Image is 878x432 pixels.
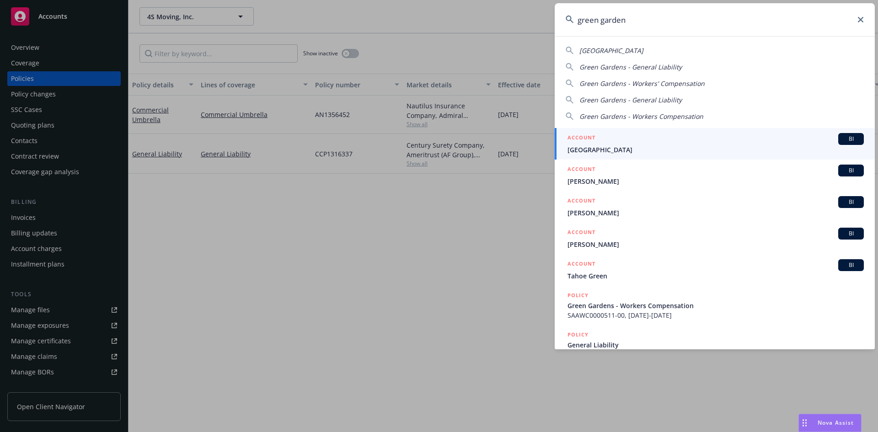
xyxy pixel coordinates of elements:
[842,261,860,269] span: BI
[555,325,875,364] a: POLICYGeneral Liability
[567,208,864,218] span: [PERSON_NAME]
[555,191,875,223] a: ACCOUNTBI[PERSON_NAME]
[567,310,864,320] span: SAAWC0000511-00, [DATE]-[DATE]
[842,166,860,175] span: BI
[842,135,860,143] span: BI
[555,3,875,36] input: Search...
[579,46,643,55] span: [GEOGRAPHIC_DATA]
[579,79,705,88] span: Green Gardens - Workers' Compensation
[567,271,864,281] span: Tahoe Green
[567,176,864,186] span: [PERSON_NAME]
[798,414,862,432] button: Nova Assist
[567,145,864,155] span: [GEOGRAPHIC_DATA]
[842,229,860,238] span: BI
[567,228,595,239] h5: ACCOUNT
[567,259,595,270] h5: ACCOUNT
[567,133,595,144] h5: ACCOUNT
[555,254,875,286] a: ACCOUNTBITahoe Green
[567,330,589,339] h5: POLICY
[579,96,682,104] span: Green Gardens - General Liability
[818,419,854,427] span: Nova Assist
[799,414,810,432] div: Drag to move
[555,160,875,191] a: ACCOUNTBI[PERSON_NAME]
[555,128,875,160] a: ACCOUNTBI[GEOGRAPHIC_DATA]
[579,63,682,71] span: Green Gardens - General Liability
[579,112,703,121] span: Green Gardens - Workers Compensation
[567,301,864,310] span: Green Gardens - Workers Compensation
[567,196,595,207] h5: ACCOUNT
[567,240,864,249] span: [PERSON_NAME]
[842,198,860,206] span: BI
[567,340,864,350] span: General Liability
[555,286,875,325] a: POLICYGreen Gardens - Workers CompensationSAAWC0000511-00, [DATE]-[DATE]
[555,223,875,254] a: ACCOUNTBI[PERSON_NAME]
[567,291,589,300] h5: POLICY
[567,165,595,176] h5: ACCOUNT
